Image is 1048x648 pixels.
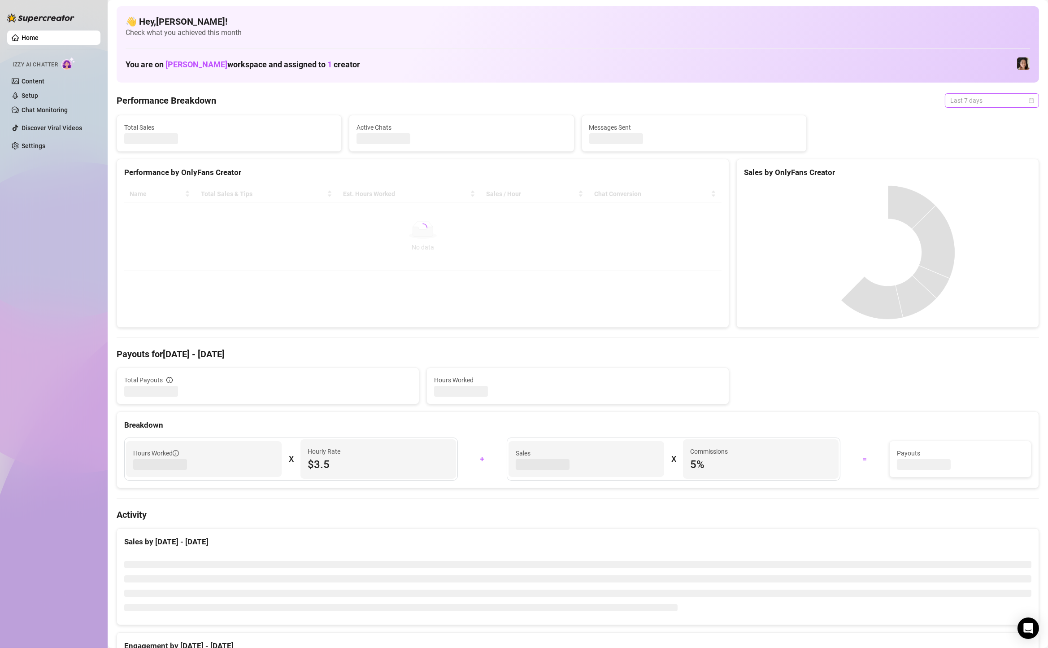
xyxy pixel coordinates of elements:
[434,375,722,385] span: Hours Worked
[166,377,173,383] span: info-circle
[671,452,676,466] div: X
[22,78,44,85] a: Content
[950,94,1034,107] span: Last 7 days
[22,34,39,41] a: Home
[126,15,1030,28] h4: 👋 Hey, [PERSON_NAME] !
[22,92,38,99] a: Setup
[1017,57,1030,70] img: Luna
[124,123,334,132] span: Total Sales
[126,60,360,70] h1: You are on workspace and assigned to creator
[897,448,1024,458] span: Payouts
[846,452,884,466] div: =
[124,536,1031,548] div: Sales by [DATE] - [DATE]
[289,452,293,466] div: X
[327,60,332,69] span: 1
[117,348,1039,360] h4: Payouts for [DATE] - [DATE]
[308,457,449,472] span: $3.5
[463,452,501,466] div: +
[357,123,566,132] span: Active Chats
[22,124,82,131] a: Discover Viral Videos
[22,106,68,114] a: Chat Monitoring
[690,457,831,472] span: 5 %
[1029,98,1034,103] span: calendar
[133,448,179,458] span: Hours Worked
[126,28,1030,38] span: Check what you achieved this month
[308,447,340,456] article: Hourly Rate
[418,223,427,232] span: loading
[589,123,799,132] span: Messages Sent
[124,375,163,385] span: Total Payouts
[165,60,227,69] span: [PERSON_NAME]
[1018,617,1039,639] div: Open Intercom Messenger
[690,447,728,456] article: Commissions
[22,142,45,149] a: Settings
[7,13,74,22] img: logo-BBDzfeDw.svg
[124,166,722,179] div: Performance by OnlyFans Creator
[117,508,1039,521] h4: Activity
[117,94,216,107] h4: Performance Breakdown
[516,448,657,458] span: Sales
[744,166,1031,179] div: Sales by OnlyFans Creator
[13,61,58,69] span: Izzy AI Chatter
[124,419,1031,431] div: Breakdown
[61,57,75,70] img: AI Chatter
[173,450,179,456] span: info-circle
